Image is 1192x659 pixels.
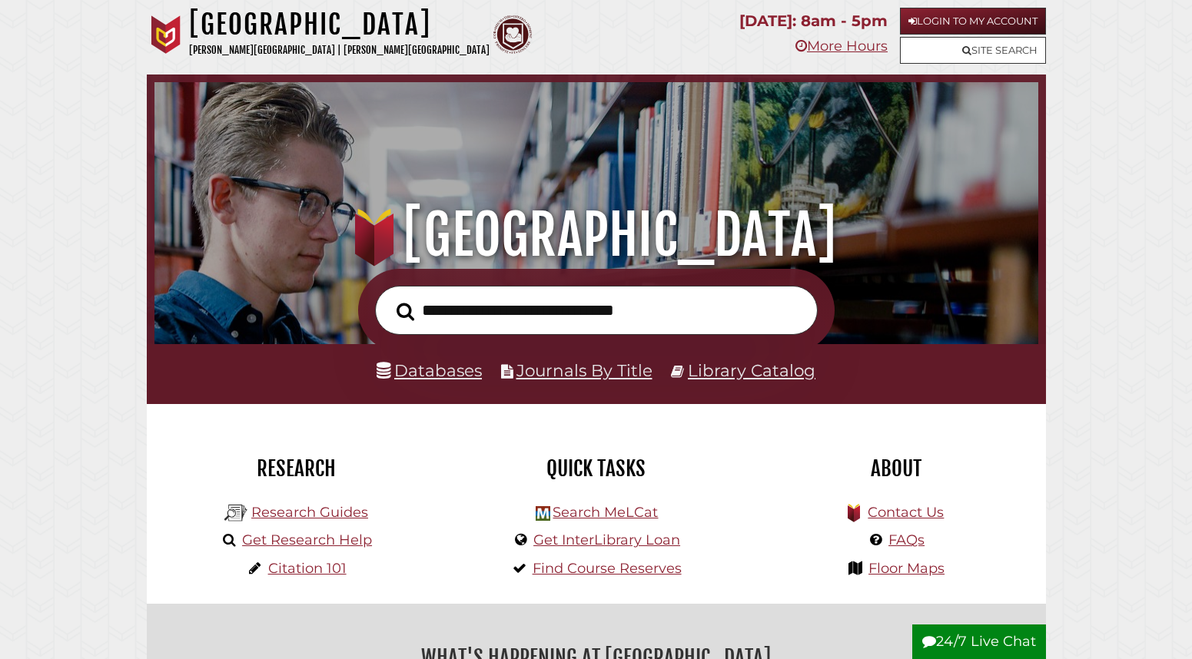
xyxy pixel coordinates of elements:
a: Contact Us [868,504,944,521]
a: Get InterLibrary Loan [533,532,680,548]
img: Calvin University [147,15,185,54]
h2: Quick Tasks [458,455,735,482]
img: Hekman Library Logo [224,502,247,525]
h2: About [758,455,1034,482]
a: Login to My Account [900,8,1046,35]
h2: Research [158,455,435,482]
button: Search [389,298,422,325]
a: Databases [377,360,482,380]
a: FAQs [888,532,925,548]
p: [PERSON_NAME][GEOGRAPHIC_DATA] | [PERSON_NAME][GEOGRAPHIC_DATA] [189,41,490,59]
a: Search MeLCat [553,504,658,521]
i: Search [397,303,414,322]
a: Citation 101 [268,560,347,577]
img: Calvin Theological Seminary [493,15,532,54]
a: Research Guides [251,504,368,521]
a: Journals By Title [516,360,652,380]
h1: [GEOGRAPHIC_DATA] [172,201,1021,269]
h1: [GEOGRAPHIC_DATA] [189,8,490,41]
p: [DATE]: 8am - 5pm [739,8,888,35]
a: Site Search [900,37,1046,64]
a: Library Catalog [688,360,815,380]
a: Find Course Reserves [533,560,682,577]
a: More Hours [795,38,888,55]
a: Get Research Help [242,532,372,548]
a: Floor Maps [868,560,945,577]
img: Hekman Library Logo [536,506,550,521]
